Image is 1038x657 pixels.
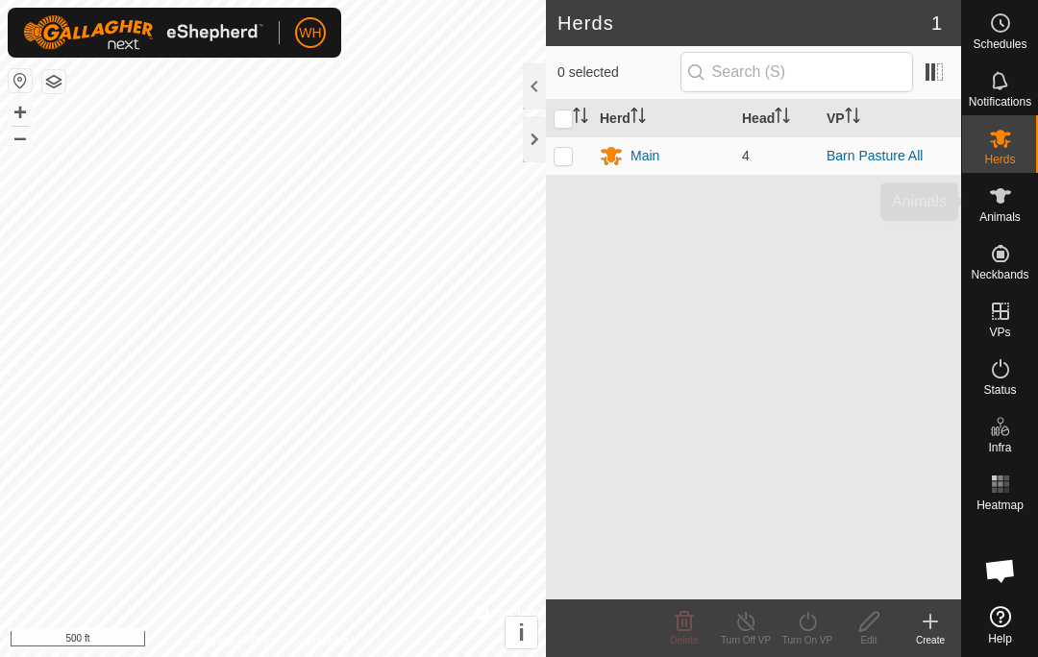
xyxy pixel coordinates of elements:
button: Reset Map [9,69,32,92]
th: Head [734,100,819,137]
span: Notifications [969,96,1031,108]
div: Open chat [972,542,1029,599]
span: Infra [988,442,1011,453]
span: VPs [989,327,1010,338]
button: Map Layers [42,70,65,93]
span: Status [983,384,1016,396]
th: VP [819,100,961,137]
span: Schedules [973,38,1026,50]
span: WH [299,23,321,43]
img: Gallagher Logo [23,15,263,50]
a: Help [962,598,1038,652]
div: Edit [838,633,900,647]
p-sorticon: Activate to sort [630,110,646,126]
span: 0 selected [557,62,680,83]
span: i [518,620,525,645]
div: Turn On VP [777,633,838,647]
span: Neckbands [971,269,1028,280]
p-sorticon: Activate to sort [775,110,790,126]
span: 4 [742,148,750,163]
button: – [9,126,32,149]
p-sorticon: Activate to sort [573,110,588,126]
button: + [9,101,32,124]
a: Contact Us [292,632,349,649]
div: Turn Off VP [715,633,777,647]
a: Privacy Policy [197,632,269,649]
input: Search (S) [680,52,913,92]
span: Help [988,633,1012,645]
div: Main [630,146,659,166]
span: Heatmap [976,499,1024,511]
a: Barn Pasture All [827,148,923,163]
span: Herds [984,154,1015,165]
div: Create [900,633,961,647]
h2: Herds [557,12,931,35]
th: Herd [592,100,734,137]
span: Animals [979,211,1021,223]
button: i [506,617,537,648]
p-sorticon: Activate to sort [845,110,860,126]
span: Delete [671,635,699,645]
span: 1 [931,9,942,37]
